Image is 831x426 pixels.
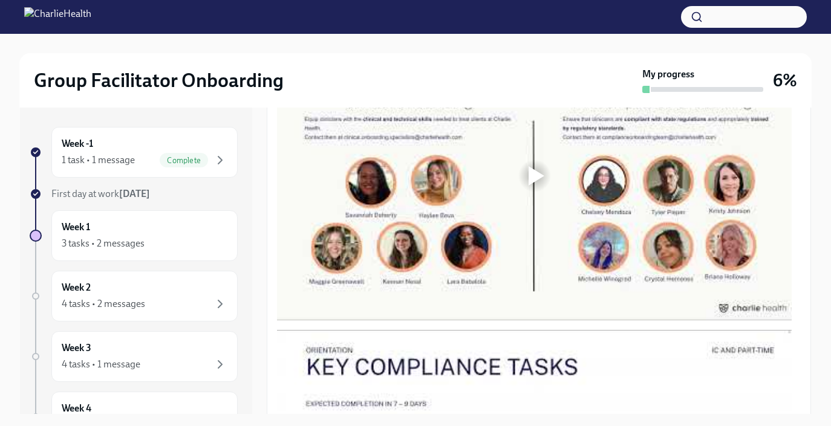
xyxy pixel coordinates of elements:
[34,68,284,92] h2: Group Facilitator Onboarding
[62,341,91,355] h6: Week 3
[62,237,145,250] div: 3 tasks • 2 messages
[62,402,91,415] h6: Week 4
[642,68,694,81] strong: My progress
[160,156,208,165] span: Complete
[773,69,797,91] h3: 6%
[30,127,238,178] a: Week -11 task • 1 messageComplete
[62,221,90,234] h6: Week 1
[30,187,238,201] a: First day at work[DATE]
[119,188,150,199] strong: [DATE]
[51,188,150,199] span: First day at work
[62,153,135,167] div: 1 task • 1 message
[30,271,238,321] a: Week 24 tasks • 2 messages
[24,7,91,27] img: CharlieHealth
[62,297,145,311] div: 4 tasks • 2 messages
[30,331,238,382] a: Week 34 tasks • 1 message
[62,281,91,294] h6: Week 2
[62,358,140,371] div: 4 tasks • 1 message
[30,210,238,261] a: Week 13 tasks • 2 messages
[62,137,93,150] h6: Week -1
